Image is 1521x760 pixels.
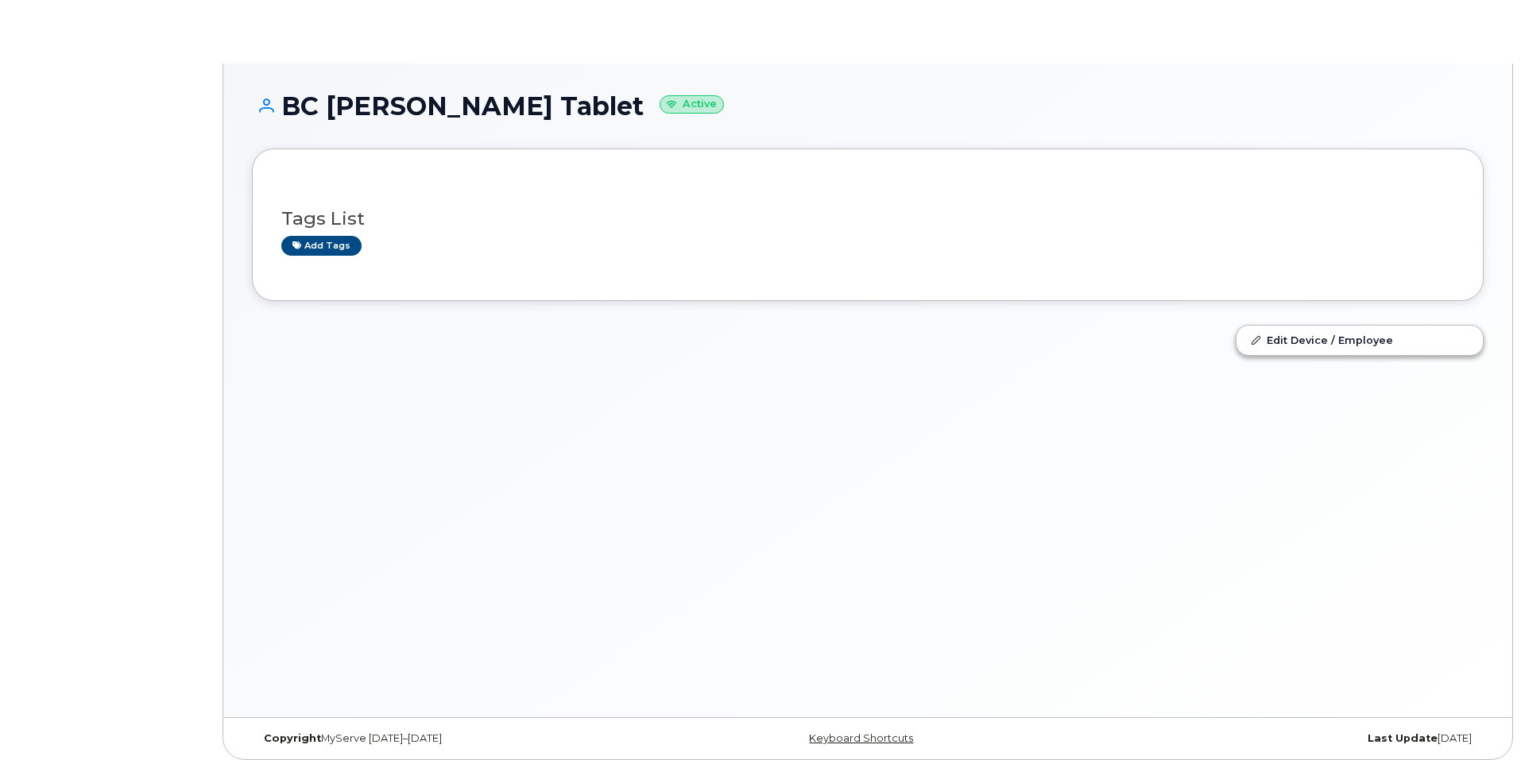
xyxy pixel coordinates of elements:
[264,732,321,744] strong: Copyright
[809,732,913,744] a: Keyboard Shortcuts
[281,209,1454,229] h3: Tags List
[1368,732,1438,744] strong: Last Update
[660,95,724,114] small: Active
[1237,326,1483,354] a: Edit Device / Employee
[252,732,663,745] div: MyServe [DATE]–[DATE]
[281,236,362,256] a: Add tags
[252,92,1484,120] h1: BC [PERSON_NAME] Tablet
[1073,732,1484,745] div: [DATE]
